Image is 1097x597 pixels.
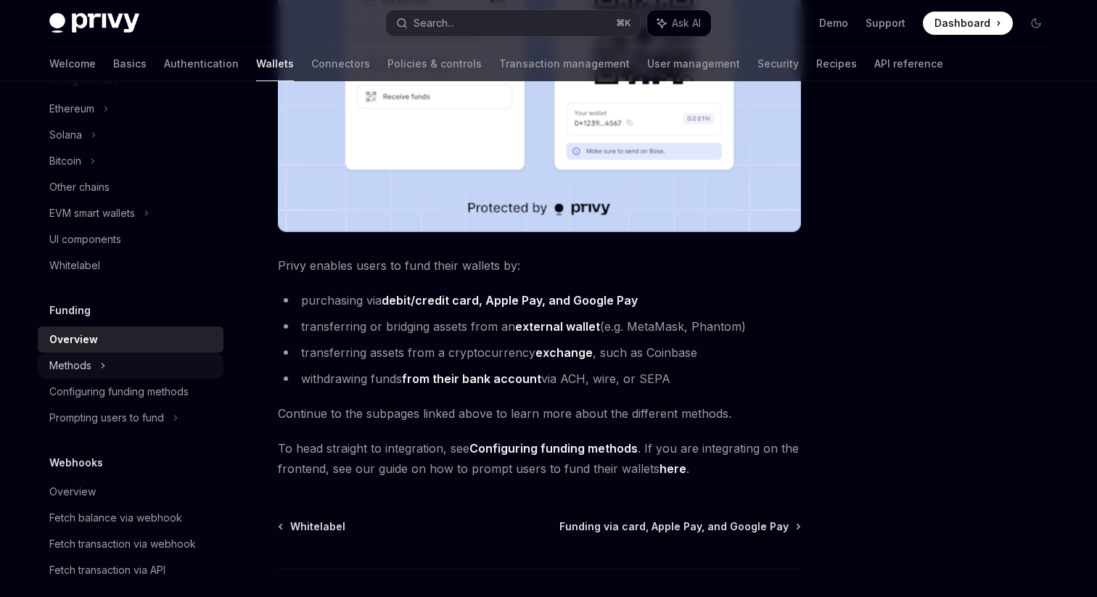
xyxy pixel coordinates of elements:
[49,302,91,319] h5: Funding
[866,16,905,30] a: Support
[386,10,640,36] button: Search...⌘K
[515,319,600,334] a: external wallet
[816,46,857,81] a: Recipes
[49,409,164,427] div: Prompting users to fund
[49,126,82,144] div: Solana
[1024,12,1048,35] button: Toggle dark mode
[616,17,631,29] span: ⌘ K
[38,379,223,405] a: Configuring funding methods
[469,441,638,456] a: Configuring funding methods
[49,509,182,527] div: Fetch balance via webhook
[256,46,294,81] a: Wallets
[499,46,630,81] a: Transaction management
[923,12,1013,35] a: Dashboard
[49,535,196,553] div: Fetch transaction via webhook
[402,371,541,387] a: from their bank account
[278,403,801,424] span: Continue to the subpages linked above to learn more about the different methods.
[38,252,223,279] a: Whitelabel
[38,326,223,353] a: Overview
[535,345,593,360] strong: exchange
[49,454,103,472] h5: Webhooks
[49,357,91,374] div: Methods
[38,479,223,505] a: Overview
[819,16,848,30] a: Demo
[49,483,96,501] div: Overview
[278,342,801,363] li: transferring assets from a cryptocurrency , such as Coinbase
[49,13,139,33] img: dark logo
[290,519,345,534] span: Whitelabel
[49,46,96,81] a: Welcome
[414,15,454,32] div: Search...
[278,290,801,310] li: purchasing via
[38,531,223,557] a: Fetch transaction via webhook
[874,46,943,81] a: API reference
[757,46,799,81] a: Security
[672,16,701,30] span: Ask AI
[387,46,482,81] a: Policies & controls
[49,152,81,170] div: Bitcoin
[279,519,345,534] a: Whitelabel
[647,10,711,36] button: Ask AI
[49,100,94,118] div: Ethereum
[559,519,789,534] span: Funding via card, Apple Pay, and Google Pay
[38,557,223,583] a: Fetch transaction via API
[38,174,223,200] a: Other chains
[49,231,121,248] div: UI components
[535,345,593,361] a: exchange
[382,293,638,308] a: debit/credit card, Apple Pay, and Google Pay
[49,257,100,274] div: Whitelabel
[660,461,686,477] a: here
[647,46,740,81] a: User management
[311,46,370,81] a: Connectors
[934,16,990,30] span: Dashboard
[38,505,223,531] a: Fetch balance via webhook
[49,178,110,196] div: Other chains
[113,46,147,81] a: Basics
[278,438,801,479] span: To head straight to integration, see . If you are integrating on the frontend, see our guide on h...
[278,255,801,276] span: Privy enables users to fund their wallets by:
[559,519,800,534] a: Funding via card, Apple Pay, and Google Pay
[278,316,801,337] li: transferring or bridging assets from an (e.g. MetaMask, Phantom)
[49,205,135,222] div: EVM smart wallets
[49,383,189,400] div: Configuring funding methods
[38,226,223,252] a: UI components
[49,331,98,348] div: Overview
[49,561,165,579] div: Fetch transaction via API
[515,319,600,334] strong: external wallet
[164,46,239,81] a: Authentication
[278,369,801,389] li: withdrawing funds via ACH, wire, or SEPA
